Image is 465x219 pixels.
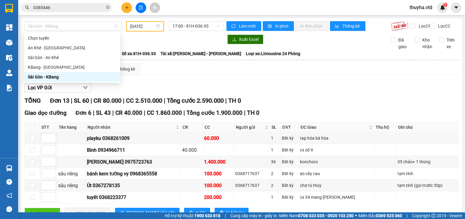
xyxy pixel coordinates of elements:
div: An Khê - Sài Gòn [24,43,120,53]
div: KBang - Sài Gòn [24,62,120,72]
div: Bất kỳ [282,182,298,189]
th: Ghi chú [397,122,459,132]
span: search [25,5,29,10]
div: Chọn tuyến [28,35,117,41]
span: | [71,97,72,104]
span: | [244,109,246,116]
span: Tổng cước 2.590.000 [167,97,224,104]
span: Người gửi [236,124,264,131]
span: Cung cấp máy in - giấy in: [230,212,278,219]
button: plus [121,2,132,13]
span: 17:00 - 81H-036.93 [173,22,220,31]
img: solution-icon [6,85,12,91]
div: 0368717637 [235,170,269,177]
span: Kho nhận [420,37,435,50]
div: tạm tính [397,170,457,177]
div: bánh kem tường vy 0968365558 [87,170,180,178]
th: CR [181,122,203,132]
div: tạp hóa bà hòa [300,135,373,141]
sup: 1 [443,3,447,7]
button: uploadGiao hàng [25,208,60,217]
button: printerIn phơi [263,21,294,31]
span: caret-down [453,5,459,10]
span: question-circle [6,179,12,185]
div: Sài Gòn - KBang [28,74,117,80]
th: CC [203,122,234,132]
span: ĐC Giao [301,124,368,131]
span: Loại xe: Limousine 24 Phòng [246,50,300,57]
span: CR 40.000 [115,109,142,116]
span: | [164,97,165,104]
img: warehouse-icon [6,39,12,46]
span: Đơn 6 [76,109,92,116]
img: 9k= [391,21,408,31]
div: [PERSON_NAME] 0975723763 [87,158,180,166]
span: close-circle [106,5,110,9]
div: chợ tú thúy [300,182,373,189]
span: TH 0 [228,97,241,104]
div: cx số 9 [300,147,373,153]
span: Miền Nam [279,212,354,219]
button: downloadXuất Excel [227,35,263,44]
span: down [83,85,88,90]
div: 100.000 [204,182,233,189]
span: CR 80.000 [94,97,121,104]
div: Sài Gòn - An Khê [24,53,120,62]
div: 36 [271,158,279,165]
span: CC 2.510.000 [126,97,162,104]
span: Lọc CR [416,23,432,29]
span: Trên xe [444,37,459,50]
span: Thống kê [342,23,361,29]
div: Bất kỳ [282,147,298,153]
span: Đơn 13 [50,97,69,104]
span: | [183,109,185,116]
th: STT [40,122,57,132]
div: tạm tính (gọi trước 30p) [397,182,457,189]
span: ⚪️ [355,214,357,217]
div: An Khê - [GEOGRAPHIC_DATA] [28,45,117,51]
span: thuyha.vtd [405,4,437,11]
strong: 0369 525 060 [376,213,402,218]
div: Bất kỳ [282,158,298,165]
span: copyright [431,214,436,218]
span: | [144,109,145,116]
div: Bình 0934966711 [87,146,180,154]
span: notification [6,193,12,198]
div: Bất kỳ [282,170,298,177]
span: SL 43 [96,109,111,116]
div: playku 0368261009 [87,134,180,142]
span: bar-chart [335,24,340,29]
span: | [93,109,94,116]
button: downloadNhập kho nhận [65,208,110,217]
button: bar-chartThống kê [330,21,365,31]
button: printerIn biên lai [215,208,249,217]
span: | [123,97,124,104]
div: 2 [271,170,279,177]
span: Làm mới [239,23,256,29]
strong: 0708 023 035 - 0935 103 250 [298,213,354,218]
span: Sài Gòn - KBang [28,22,118,31]
div: cx 34 mang [PERSON_NAME] [300,194,373,201]
span: sort-ascending [120,211,124,215]
span: printer [268,24,273,29]
img: warehouse-icon [6,70,12,76]
span: sync [231,24,236,29]
img: logo-vxr [5,4,13,13]
span: Đã giao [396,37,411,50]
button: printerIn DS [184,208,210,217]
div: konchoro [300,158,373,165]
img: dashboard-icon [6,24,12,31]
span: SL 60 [74,97,89,104]
span: Hỗ trợ kỹ thuật: [165,212,220,219]
img: warehouse-icon [6,55,12,61]
span: Miền Bắc [358,212,402,219]
span: Tài xế: [PERSON_NAME] - [PERSON_NAME] [160,50,241,57]
div: sầu riêng [58,182,85,189]
div: 1.400.000 [204,158,233,166]
span: | [407,212,407,219]
input: 11/08/2025 [130,23,154,30]
div: 1 [271,194,279,201]
strong: 1900 633 818 [194,213,220,218]
div: Bất kỳ [282,135,298,141]
th: Thu hộ [374,122,397,132]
